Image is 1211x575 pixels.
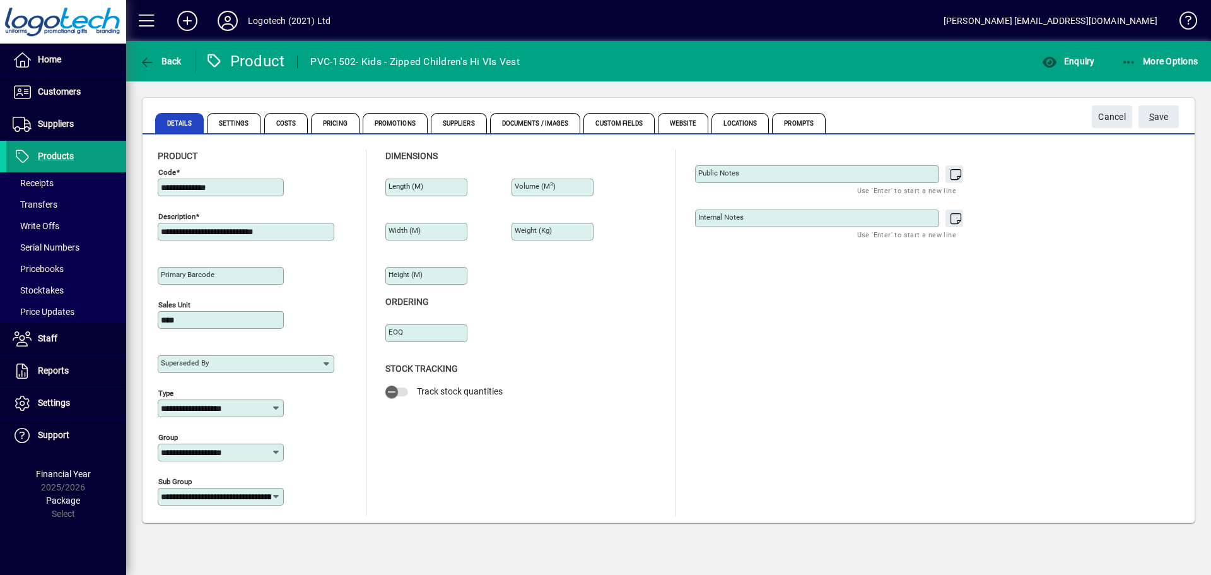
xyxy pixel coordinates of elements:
mat-label: Sub group [158,477,192,486]
span: S [1149,112,1154,122]
span: Receipts [13,178,54,188]
a: Suppliers [6,109,126,140]
a: Receipts [6,172,126,194]
a: Write Offs [6,215,126,237]
span: Support [38,430,69,440]
mat-hint: Use 'Enter' to start a new line [857,227,956,242]
mat-label: Code [158,168,176,177]
span: Financial Year [36,469,91,479]
span: Suppliers [431,113,487,133]
span: Suppliers [38,119,74,129]
mat-label: Group [158,433,178,442]
a: Serial Numbers [6,237,126,258]
span: Locations [711,113,769,133]
button: Save [1138,105,1179,128]
button: Back [136,50,185,73]
span: Reports [38,365,69,376]
a: Staff [6,323,126,355]
mat-label: Height (m) [389,270,423,279]
mat-label: Public Notes [698,169,739,177]
span: More Options [1121,56,1198,66]
span: Ordering [385,297,429,307]
mat-label: Description [158,212,196,221]
span: Staff [38,333,57,343]
span: Promotions [363,113,428,133]
button: Profile [208,9,248,32]
a: Price Updates [6,301,126,323]
span: Write Offs [13,221,59,231]
a: Settings [6,388,126,419]
button: Cancel [1092,105,1132,128]
a: Home [6,44,126,76]
span: Back [139,56,182,66]
span: Settings [207,113,261,133]
a: Transfers [6,194,126,215]
a: Stocktakes [6,280,126,301]
mat-label: EOQ [389,328,403,336]
span: Details [155,113,204,133]
span: Documents / Images [490,113,581,133]
span: Pricing [311,113,360,133]
button: Enquiry [1039,50,1097,73]
a: Reports [6,355,126,387]
sup: 3 [550,181,553,187]
span: Enquiry [1042,56,1094,66]
span: Price Updates [13,307,74,317]
button: Add [167,9,208,32]
span: Stock Tracking [385,364,458,374]
mat-label: Internal Notes [698,213,744,222]
span: Cancel [1098,107,1126,127]
mat-hint: Use 'Enter' to start a new line [857,183,956,198]
span: Costs [264,113,308,133]
div: Logotech (2021) Ltd [248,11,331,31]
span: Track stock quantities [417,386,503,396]
div: [PERSON_NAME] [EMAIL_ADDRESS][DOMAIN_NAME] [944,11,1157,31]
button: More Options [1118,50,1202,73]
span: Package [46,495,80,506]
mat-label: Superseded by [161,359,209,367]
a: Support [6,420,126,451]
div: PVC-1502- Kids - Zipped Children's Hi VIs Vest [310,52,520,72]
span: Custom Fields [583,113,654,133]
span: Transfers [13,199,57,210]
span: Prompts [772,113,826,133]
span: Serial Numbers [13,242,79,252]
span: Stocktakes [13,285,64,295]
a: Pricebooks [6,258,126,280]
mat-label: Primary barcode [161,270,214,279]
span: Home [38,54,61,64]
span: Customers [38,86,81,97]
mat-label: Weight (Kg) [515,226,552,235]
mat-label: Length (m) [389,182,423,191]
span: Website [658,113,709,133]
mat-label: Sales unit [158,300,190,309]
a: Knowledge Base [1170,3,1195,44]
mat-label: Width (m) [389,226,421,235]
mat-label: Type [158,389,173,398]
div: Product [205,51,285,71]
span: Dimensions [385,151,438,161]
mat-label: Volume (m ) [515,182,556,191]
app-page-header-button: Back [126,50,196,73]
span: Settings [38,398,70,408]
span: ave [1149,107,1169,127]
span: Products [38,151,74,161]
span: Product [158,151,197,161]
span: Pricebooks [13,264,64,274]
a: Customers [6,76,126,108]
